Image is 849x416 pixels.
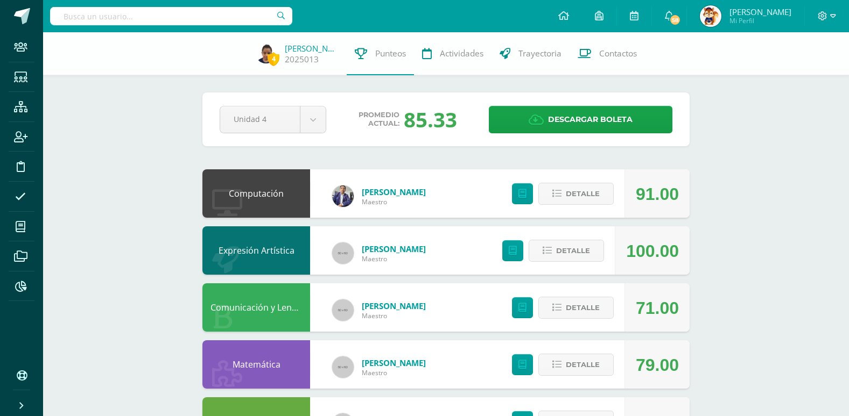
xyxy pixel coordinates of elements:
a: 2025013 [285,54,319,65]
div: 85.33 [404,105,457,133]
div: 71.00 [636,284,679,332]
span: Descargar boleta [548,106,633,133]
a: Matemática [233,358,280,370]
span: Maestro [362,254,426,263]
a: [PERSON_NAME] [362,357,426,368]
div: Computación [202,169,310,218]
div: 91.00 [636,170,679,218]
span: 58 [669,14,681,26]
div: Comunicación y Lenguaje [202,283,310,332]
span: 4 [268,52,279,66]
span: Maestro [362,368,426,377]
a: [PERSON_NAME] [285,43,339,54]
span: Actividades [440,48,483,59]
a: Expresión Artística [219,245,294,256]
button: Detalle [538,354,614,376]
img: 00c7f526d998ab68b1e24fcab2106df6.png [255,42,277,63]
img: 60x60 [332,242,354,264]
button: Detalle [538,297,614,319]
a: [PERSON_NAME] [362,243,426,254]
a: [PERSON_NAME] [362,300,426,311]
span: Detalle [566,298,600,318]
span: Mi Perfil [729,16,791,25]
img: 2c8eb8f9dbbebd50f4d46d2f20b35556.png [332,185,354,207]
a: [PERSON_NAME] [362,187,426,197]
button: Detalle [538,183,614,205]
span: Contactos [599,48,637,59]
a: Punteos [347,32,414,75]
img: 48b3b73f624f16c8a8a879ced5dcfc27.png [700,5,721,27]
span: Unidad 4 [234,106,286,132]
span: Maestro [362,197,426,206]
a: Actividades [414,32,492,75]
a: Trayectoria [492,32,570,75]
a: Descargar boleta [489,106,672,133]
a: Unidad 4 [220,106,326,133]
input: Busca un usuario... [50,7,292,25]
span: Detalle [566,355,600,375]
span: Trayectoria [518,48,562,59]
span: Punteos [375,48,406,59]
img: 60x60 [332,356,354,378]
a: Comunicación y Lenguaje [211,302,314,313]
img: 60x60 [332,299,354,321]
div: Expresión Artística [202,226,310,275]
span: [PERSON_NAME] [729,6,791,17]
span: Promedio actual: [359,111,399,128]
div: 79.00 [636,341,679,389]
div: 100.00 [626,227,679,275]
button: Detalle [529,240,604,262]
a: Contactos [570,32,645,75]
span: Detalle [556,241,590,261]
div: Matemática [202,340,310,389]
a: Computación [229,188,284,199]
span: Maestro [362,311,426,320]
span: Detalle [566,184,600,204]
